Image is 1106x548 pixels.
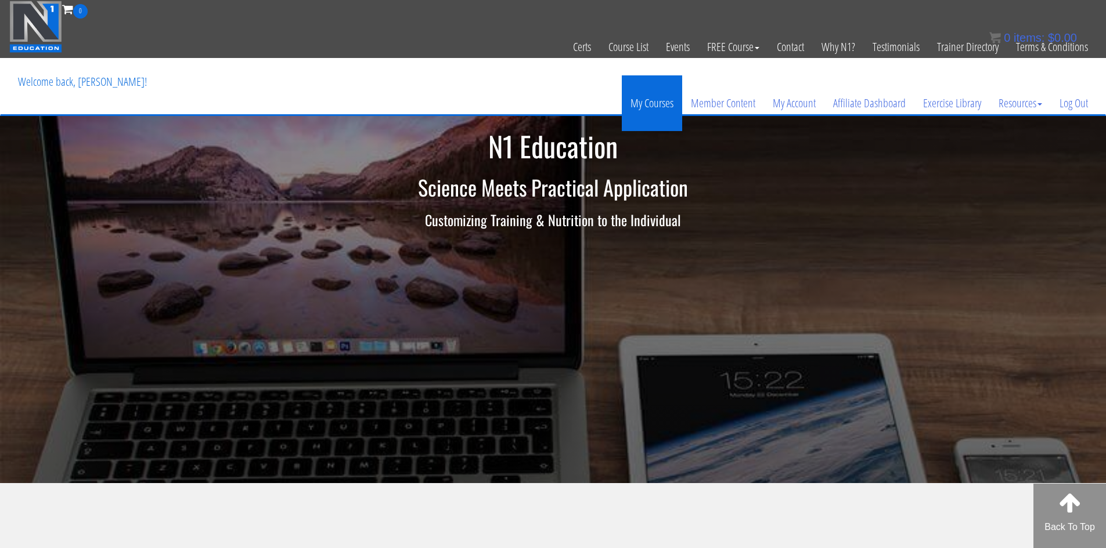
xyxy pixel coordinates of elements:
a: My Courses [622,75,682,131]
a: Events [657,19,698,75]
img: n1-education [9,1,62,53]
a: FREE Course [698,19,768,75]
img: icon11.png [989,32,1001,43]
a: Member Content [682,75,764,131]
span: $ [1048,31,1054,44]
span: 0 [1004,31,1010,44]
p: Welcome back, [PERSON_NAME]! [9,59,156,105]
a: Why N1? [813,19,864,75]
a: Terms & Conditions [1007,19,1097,75]
bdi: 0.00 [1048,31,1077,44]
a: Affiliate Dashboard [824,75,914,131]
a: Contact [768,19,813,75]
a: Log Out [1051,75,1097,131]
a: Exercise Library [914,75,990,131]
a: Testimonials [864,19,928,75]
a: Certs [564,19,600,75]
h1: N1 Education [214,131,893,162]
span: items: [1014,31,1044,44]
a: Resources [990,75,1051,131]
a: Course List [600,19,657,75]
h2: Science Meets Practical Application [214,176,893,199]
a: 0 [62,1,88,17]
a: 0 items: $0.00 [989,31,1077,44]
a: Trainer Directory [928,19,1007,75]
span: 0 [73,4,88,19]
a: My Account [764,75,824,131]
h3: Customizing Training & Nutrition to the Individual [214,212,893,227]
